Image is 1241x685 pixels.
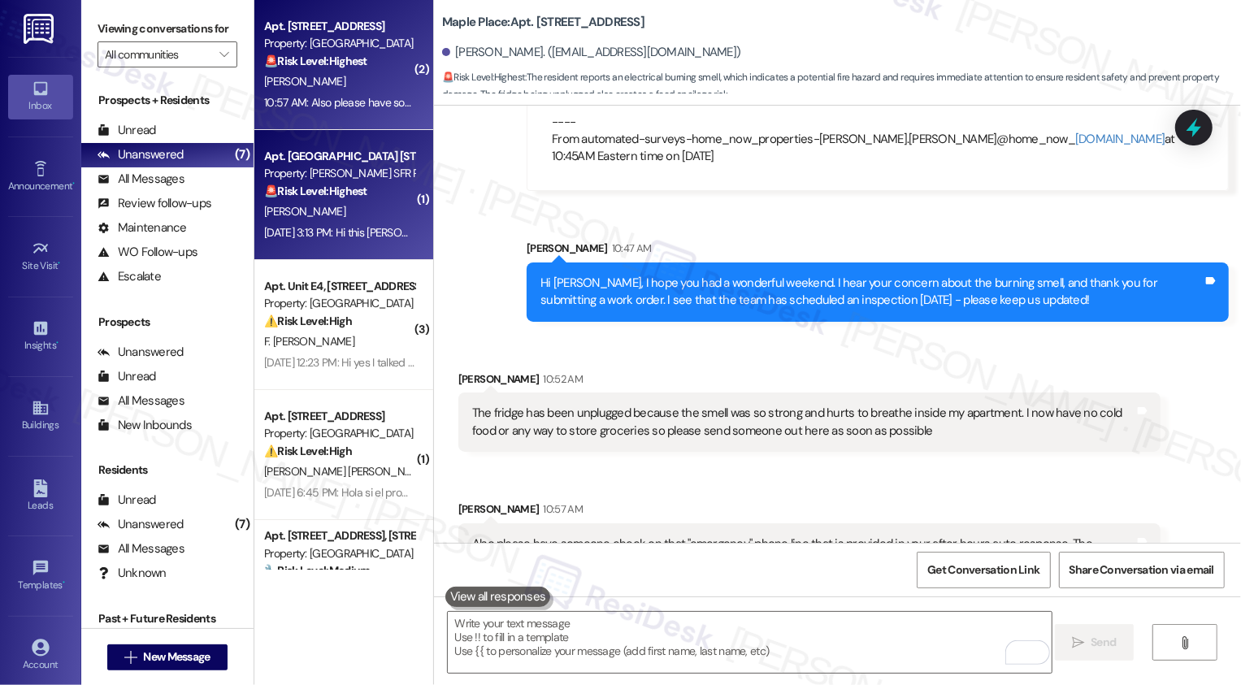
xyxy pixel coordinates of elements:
div: Property: [GEOGRAPHIC_DATA] [264,295,414,312]
a: Insights • [8,314,73,358]
span: [PERSON_NAME] [264,74,345,89]
button: Send [1055,624,1134,661]
div: [PERSON_NAME] [458,371,1161,393]
button: Get Conversation Link [917,552,1050,588]
div: [PERSON_NAME]. ([EMAIL_ADDRESS][DOMAIN_NAME]) [442,44,741,61]
span: : The resident reports an electrical burning smell, which indicates a potential fire hazard and r... [442,69,1241,104]
strong: 🚨 Risk Level: Highest [442,71,526,84]
div: Unread [98,122,156,139]
div: 10:57 AM [539,501,583,518]
div: All Messages [98,171,184,188]
a: Account [8,634,73,678]
i:  [1072,636,1084,649]
div: Review follow-ups [98,195,211,212]
div: [DATE] 12:23 PM: Hi yes I talked with someone I believe her name starts with an L but I don't wan... [264,355,919,370]
span: • [72,178,75,189]
div: Prospects + Residents [81,92,254,109]
strong: 🚨 Risk Level: Highest [264,54,367,68]
span: Get Conversation Link [927,561,1039,579]
i:  [219,48,228,61]
label: Viewing conversations for [98,16,237,41]
i:  [1178,636,1191,649]
div: Unread [98,492,156,509]
div: (7) [231,142,254,167]
div: All Messages [98,540,184,557]
div: Apt. [STREET_ADDRESS], [STREET_ADDRESS] [264,527,414,544]
div: Maintenance [98,219,187,236]
span: • [59,258,61,269]
span: • [56,337,59,349]
div: Prospects [81,314,254,331]
strong: ⚠️ Risk Level: High [264,444,352,458]
div: Hi [PERSON_NAME], I hope you had a wonderful weekend. I hear your concern about the burning smell... [540,275,1203,310]
div: Unknown [98,565,167,582]
div: Apt. [GEOGRAPHIC_DATA] [STREET_ADDRESS] [264,148,414,165]
span: F. [PERSON_NAME] [264,334,354,349]
div: Unread [98,368,156,385]
div: Unanswered [98,516,184,533]
div: Apt. Unit E4, [STREET_ADDRESS][PERSON_NAME] [264,278,414,295]
div: The fridge has been unplugged because the smell was so strong and hurts to breathe inside my apar... [472,405,1135,440]
a: Inbox [8,75,73,119]
strong: 🔧 Risk Level: Medium [264,563,370,578]
div: Property: [GEOGRAPHIC_DATA] [264,545,414,562]
div: Apt. [STREET_ADDRESS] [264,18,414,35]
div: 10:52 AM [539,371,583,388]
div: New Inbounds [98,417,192,434]
span: New Message [143,648,210,665]
span: [PERSON_NAME] [PERSON_NAME] [264,464,429,479]
a: Leads [8,475,73,518]
div: Unanswered [98,344,184,361]
img: ResiDesk Logo [24,14,57,44]
div: [PERSON_NAME] [527,240,1229,262]
div: All Messages [98,392,184,410]
span: [PERSON_NAME] [264,204,345,219]
div: 10:47 AM [608,240,652,257]
strong: 🚨 Risk Level: Highest [264,184,367,198]
div: 10:57 AM: Also please have someone check on that "emergency" phone line that is provided in your ... [264,95,1178,110]
div: Residents [81,462,254,479]
button: Share Conversation via email [1059,552,1225,588]
div: [PERSON_NAME] [458,501,1161,523]
div: [DATE] 6:45 PM: Hola si el problema continua, El miércoles llego el plomero pero no se logró reso... [264,485,822,500]
div: Also please have someone check on that "emergency" phone line that is provided in your after hour... [472,535,1135,570]
input: All communities [105,41,211,67]
div: Work Order #12005-1 ---- From automated-surveys-home_now_properties-[PERSON_NAME].[PERSON_NAME]@h... [552,79,1204,166]
div: Apt. [STREET_ADDRESS] [264,408,414,425]
a: Buildings [8,394,73,438]
a: Templates • [8,554,73,598]
div: (7) [231,512,254,537]
span: Send [1091,634,1116,651]
span: Share Conversation via email [1070,561,1214,579]
div: Past + Future Residents [81,610,254,627]
i:  [124,651,137,664]
a: Site Visit • [8,235,73,279]
div: WO Follow-ups [98,244,197,261]
div: Property: [PERSON_NAME] SFR Portfolio [264,165,414,182]
div: Escalate [98,268,161,285]
div: Property: [GEOGRAPHIC_DATA] [264,35,414,52]
span: • [63,577,65,588]
div: [DATE] 3:13 PM: Hi this [PERSON_NAME] daughter am not trying to worry you am just trying see have... [264,225,1223,240]
div: Unanswered [98,146,184,163]
div: Property: [GEOGRAPHIC_DATA] [264,425,414,442]
textarea: To enrich screen reader interactions, please activate Accessibility in Grammarly extension settings [448,612,1052,673]
b: Maple Place: Apt. [STREET_ADDRESS] [442,14,644,31]
button: New Message [107,644,228,670]
a: [DOMAIN_NAME] [1075,131,1165,147]
strong: ⚠️ Risk Level: High [264,314,352,328]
